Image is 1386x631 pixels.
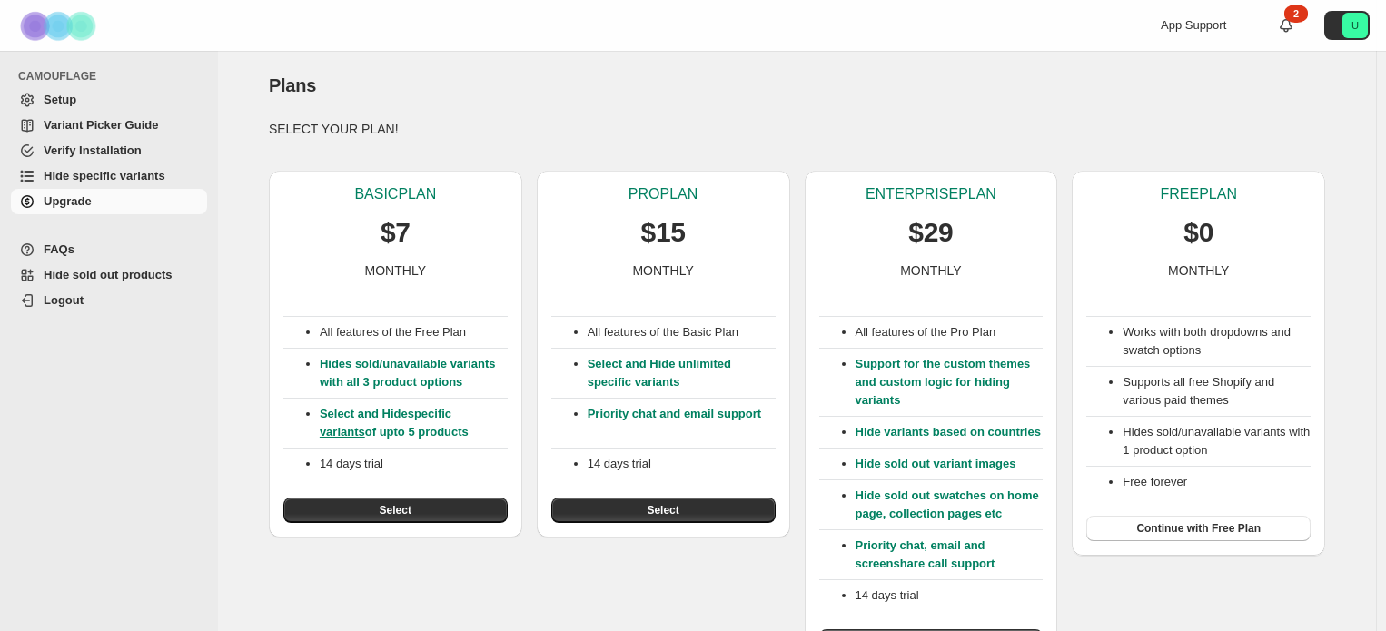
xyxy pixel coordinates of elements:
p: All features of the Pro Plan [856,323,1044,341]
span: FAQs [44,242,74,256]
span: Setup [44,93,76,106]
p: BASIC PLAN [354,185,436,203]
p: FREE PLAN [1160,185,1236,203]
li: Works with both dropdowns and swatch options [1123,323,1311,360]
p: Hide sold out variant images [856,455,1044,473]
p: 14 days trial [320,455,508,473]
a: FAQs [11,237,207,262]
span: App Support [1161,18,1226,32]
text: U [1351,20,1359,31]
span: Logout [44,293,84,307]
p: Select and Hide of upto 5 products [320,405,508,441]
p: Priority chat and email support [588,405,776,441]
span: Plans [269,75,316,95]
p: 14 days trial [588,455,776,473]
li: Hides sold/unavailable variants with 1 product option [1123,423,1311,459]
p: ENTERPRISE PLAN [866,185,996,203]
button: Select [551,498,776,523]
p: Support for the custom themes and custom logic for hiding variants [856,355,1044,409]
a: Hide specific variants [11,163,207,189]
span: Select [380,503,411,518]
span: Select [647,503,678,518]
p: All features of the Basic Plan [588,323,776,341]
p: MONTHLY [632,261,693,280]
p: MONTHLY [365,261,426,280]
a: Variant Picker Guide [11,113,207,138]
a: Verify Installation [11,138,207,163]
a: Hide sold out products [11,262,207,288]
p: Hide variants based on countries [856,423,1044,441]
a: Logout [11,288,207,313]
span: Variant Picker Guide [44,118,158,132]
span: Hide specific variants [44,169,165,182]
span: Verify Installation [44,143,142,157]
p: $0 [1183,214,1213,251]
a: 2 [1277,16,1295,35]
p: MONTHLY [1168,261,1229,280]
p: Hides sold/unavailable variants with all 3 product options [320,355,508,391]
p: Select and Hide unlimited specific variants [588,355,776,391]
button: Select [283,498,508,523]
p: All features of the Free Plan [320,323,508,341]
span: Avatar with initials U [1342,13,1368,38]
p: $7 [381,214,411,251]
p: SELECT YOUR PLAN! [269,120,1325,138]
li: Supports all free Shopify and various paid themes [1123,373,1311,409]
span: Upgrade [44,194,92,208]
img: Camouflage [15,1,105,51]
a: Upgrade [11,189,207,214]
span: Continue with Free Plan [1136,521,1261,536]
p: $29 [908,214,953,251]
p: Priority chat, email and screenshare call support [856,537,1044,573]
div: 2 [1284,5,1308,23]
p: PRO PLAN [629,185,698,203]
p: 14 days trial [856,587,1044,605]
a: Setup [11,87,207,113]
button: Continue with Free Plan [1086,516,1311,541]
span: CAMOUFLAGE [18,69,209,84]
p: MONTHLY [900,261,961,280]
button: Avatar with initials U [1324,11,1370,40]
p: $15 [641,214,686,251]
span: Hide sold out products [44,268,173,281]
p: Hide sold out swatches on home page, collection pages etc [856,487,1044,523]
li: Free forever [1123,473,1311,491]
